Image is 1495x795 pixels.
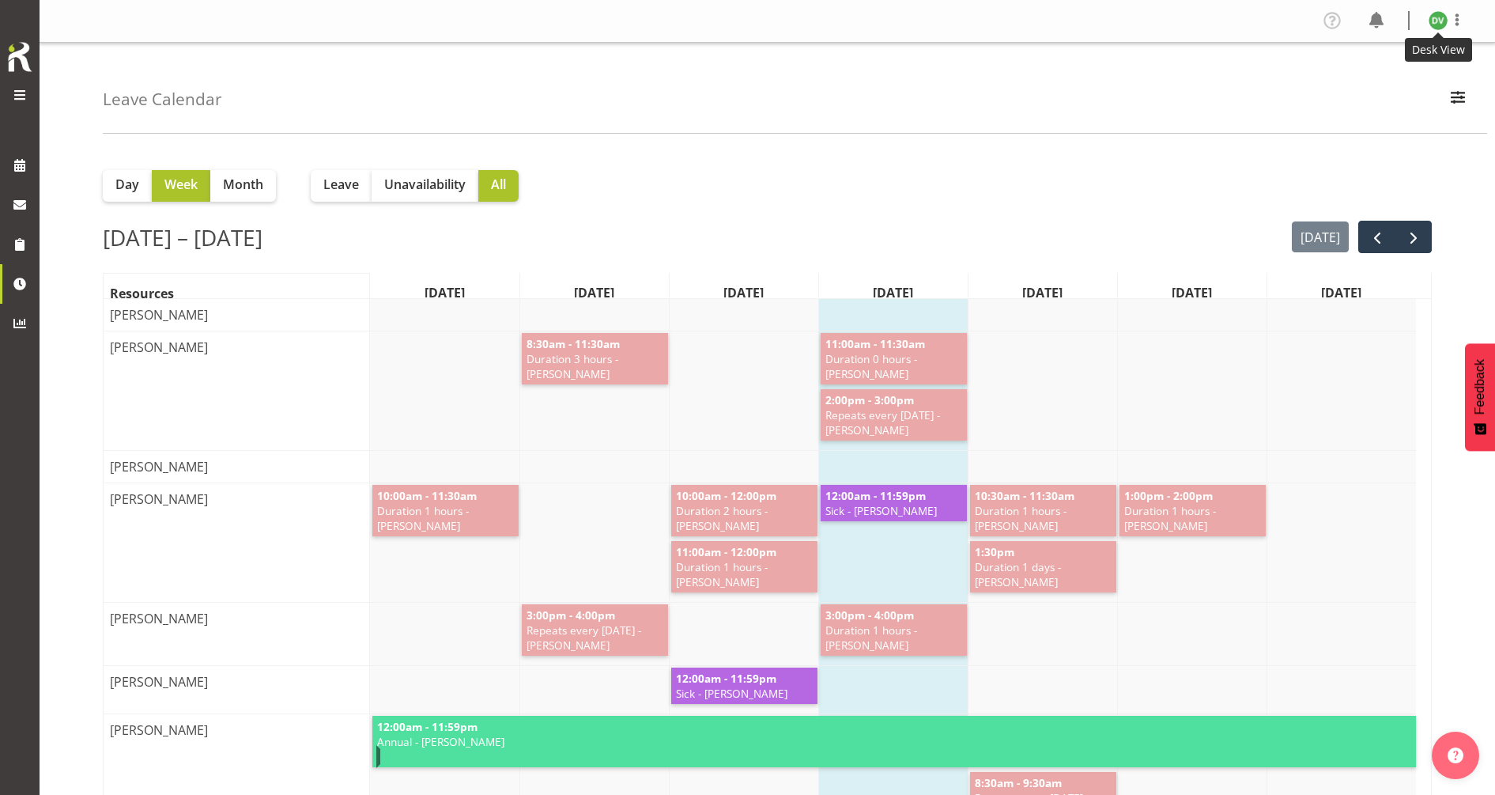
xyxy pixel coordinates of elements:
[421,283,468,302] span: [DATE]
[107,721,211,740] span: [PERSON_NAME]
[1473,359,1487,415] span: Feedback
[478,170,519,202] button: All
[103,221,262,254] h2: [DATE] – [DATE]
[824,608,915,623] span: 3:00pm - 4:00pm
[103,90,222,108] h4: Leave Calendar
[824,623,964,653] span: Duration 1 hours - [PERSON_NAME]
[973,544,1016,559] span: 1:30pm
[824,392,915,407] span: 2:00pm - 3:00pm
[674,488,778,503] span: 10:00am - 12:00pm
[1358,221,1395,253] button: prev
[824,336,927,351] span: 11:00am - 11:30am
[491,175,506,194] span: All
[164,175,198,194] span: Week
[973,503,1113,533] span: Duration 1 hours - [PERSON_NAME]
[376,719,479,734] span: 12:00am - 11:59pm
[152,170,210,202] button: Week
[1465,343,1495,451] button: Feedback - Show survey
[674,686,814,701] span: Sick - [PERSON_NAME]
[1168,283,1215,302] span: [DATE]
[115,175,139,194] span: Day
[1318,283,1365,302] span: [DATE]
[674,544,778,559] span: 11:00am - 12:00pm
[674,559,814,589] span: Duration 1 hours - [PERSON_NAME]
[824,407,964,437] span: Repeats every [DATE] - [PERSON_NAME]
[103,170,152,202] button: Day
[210,170,276,202] button: Month
[4,40,36,74] img: Rosterit icon logo
[525,336,621,351] span: 8:30am - 11:30am
[376,734,1415,749] span: Annual - [PERSON_NAME]
[824,351,964,381] span: Duration 0 hours - [PERSON_NAME]
[1448,748,1463,763] img: help-xxl-2.png
[384,175,466,194] span: Unavailability
[107,284,177,303] span: Resources
[223,175,263,194] span: Month
[1123,488,1214,503] span: 1:00pm - 2:00pm
[107,338,211,357] span: [PERSON_NAME]
[973,775,1063,790] span: 8:30am - 9:30am
[107,490,211,509] span: [PERSON_NAME]
[1019,283,1066,302] span: [DATE]
[973,559,1113,589] span: Duration 1 days - [PERSON_NAME]
[323,175,359,194] span: Leave
[107,672,211,691] span: [PERSON_NAME]
[571,283,617,302] span: [DATE]
[1123,503,1263,533] span: Duration 1 hours - [PERSON_NAME]
[525,351,665,381] span: Duration 3 hours - [PERSON_NAME]
[311,170,372,202] button: Leave
[720,283,767,302] span: [DATE]
[674,503,814,533] span: Duration 2 hours - [PERSON_NAME]
[376,488,478,503] span: 10:00am - 11:30am
[824,503,964,518] span: Sick - [PERSON_NAME]
[525,623,665,653] span: Repeats every [DATE] - [PERSON_NAME]
[107,457,211,476] span: [PERSON_NAME]
[1292,221,1350,252] button: [DATE]
[525,608,617,623] span: 3:00pm - 4:00pm
[107,305,211,324] span: [PERSON_NAME]
[824,488,927,503] span: 12:00am - 11:59pm
[376,503,515,533] span: Duration 1 hours - [PERSON_NAME]
[1441,82,1474,117] button: Filter Employees
[674,671,778,686] span: 12:00am - 11:59pm
[973,488,1076,503] span: 10:30am - 11:30am
[870,283,916,302] span: [DATE]
[372,170,478,202] button: Unavailability
[1429,11,1448,30] img: desk-view11665.jpg
[107,609,211,628] span: [PERSON_NAME]
[1395,221,1432,253] button: next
